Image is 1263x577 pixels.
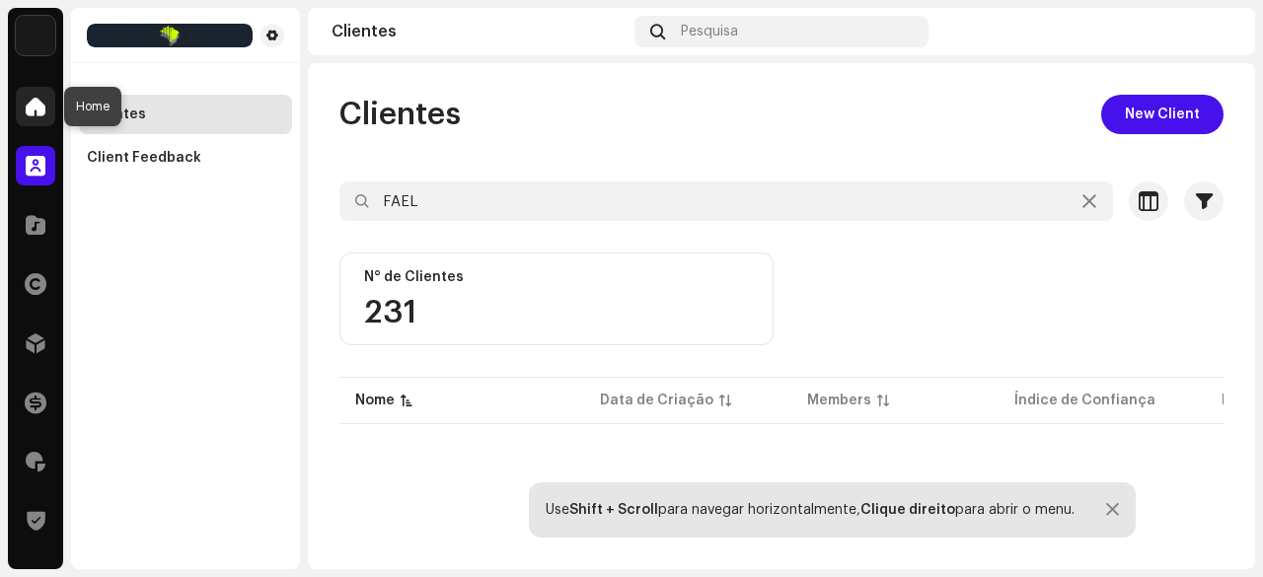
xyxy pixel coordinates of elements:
img: 7b092bcd-1f7b-44aa-9736-f4bc5021b2f1 [1200,16,1231,47]
img: 8e39a92f-6217-4997-acbe-e0aa9e7f9449 [87,24,253,47]
strong: Shift + Scroll [569,503,658,517]
div: N° de Clientes [364,269,749,285]
strong: Clique direito [860,503,955,517]
input: Pesquisa [339,181,1113,221]
div: Client Feedback [87,150,201,166]
re-m-nav-item: Client Feedback [79,138,292,178]
div: Clientes [87,107,146,122]
span: New Client [1125,95,1200,134]
div: Clientes [332,24,627,39]
div: Use para navegar horizontalmente, para abrir o menu. [546,502,1075,518]
button: New Client [1101,95,1224,134]
re-m-nav-item: Clientes [79,95,292,134]
span: Clientes [339,95,461,134]
re-o-card-value: N° de Clientes [339,252,774,345]
span: Pesquisa [681,24,738,39]
img: 71bf27a5-dd94-4d93-852c-61362381b7db [16,16,55,55]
